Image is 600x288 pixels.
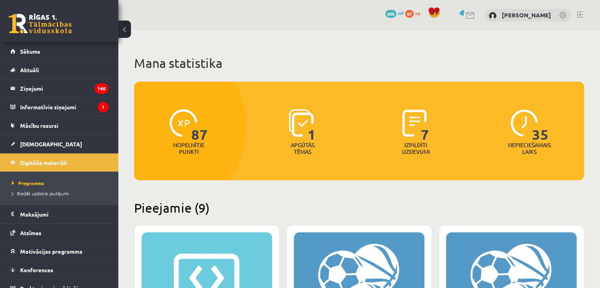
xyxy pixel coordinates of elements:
[12,180,110,187] a: Programma
[10,116,108,135] a: Mācību resursi
[308,109,316,142] span: 1
[191,109,208,142] span: 87
[421,109,429,142] span: 7
[20,79,108,97] legend: Ziņojumi
[287,142,318,155] p: Apgūtās tēmas
[489,12,497,20] img: Magone Muška
[502,11,551,19] a: [PERSON_NAME]
[385,10,396,18] span: 890
[10,242,108,260] a: Motivācijas programma
[10,153,108,172] a: Digitālie materiāli
[405,10,414,18] span: 87
[20,98,108,116] legend: Informatīvie ziņojumi
[20,140,82,148] span: [DEMOGRAPHIC_DATA]
[400,142,431,155] p: Izpildīti uzdevumi
[405,10,424,16] a: 87 xp
[10,261,108,279] a: Konferences
[10,224,108,242] a: Atzīmes
[12,190,110,197] a: Biežāk uzdotie jautājumi
[289,109,314,137] img: icon-learned-topics-4a711ccc23c960034f471b6e78daf4a3bad4a20eaf4de84257b87e66633f6470.svg
[20,266,53,273] span: Konferences
[20,248,82,255] span: Motivācijas programma
[415,10,420,16] span: xp
[20,159,67,166] span: Digitālie materiāli
[10,135,108,153] a: [DEMOGRAPHIC_DATA]
[508,142,551,155] p: Nepieciešamais laiks
[12,180,44,186] span: Programma
[10,61,108,79] a: Aktuāli
[402,109,427,137] img: icon-completed-tasks-ad58ae20a441b2904462921112bc710f1caf180af7a3daa7317a5a94f2d26646.svg
[20,229,41,236] span: Atzīmes
[385,10,404,16] a: 890 mP
[20,48,40,55] span: Sākums
[10,205,108,223] a: Maksājumi
[10,98,108,116] a: Informatīvie ziņojumi1
[20,205,108,223] legend: Maksājumi
[10,42,108,60] a: Sākums
[170,109,197,137] img: icon-xp-0682a9bc20223a9ccc6f5883a126b849a74cddfe5390d2b41b4391c66f2066e7.svg
[10,79,108,97] a: Ziņojumi140
[98,102,108,112] i: 1
[20,66,39,73] span: Aktuāli
[532,109,549,142] span: 35
[134,200,584,215] h2: Pieejamie (9)
[173,142,204,155] p: Nopelnītie punkti
[95,83,108,94] i: 140
[510,109,538,137] img: icon-clock-7be60019b62300814b6bd22b8e044499b485619524d84068768e800edab66f18.svg
[20,122,58,129] span: Mācību resursi
[9,14,72,34] a: Rīgas 1. Tālmācības vidusskola
[12,190,69,196] span: Biežāk uzdotie jautājumi
[398,10,404,16] span: mP
[134,55,584,71] h1: Mana statistika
